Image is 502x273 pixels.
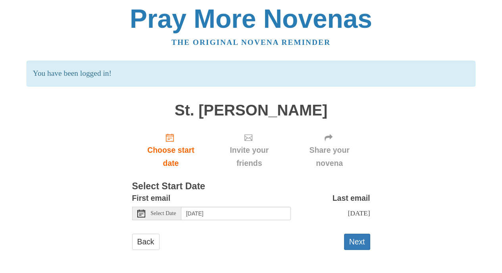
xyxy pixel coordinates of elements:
span: Choose start date [140,144,202,170]
label: First email [132,192,171,205]
a: Choose start date [132,127,210,174]
h3: Select Start Date [132,181,370,192]
span: Share your novena [297,144,362,170]
span: Invite your friends [217,144,281,170]
button: Next [344,234,370,250]
span: Select Date [151,211,176,216]
div: Click "Next" to confirm your start date first. [210,127,289,174]
h1: St. [PERSON_NAME] [132,102,370,119]
a: Pray More Novenas [130,4,372,33]
label: Last email [333,192,370,205]
div: Click "Next" to confirm your start date first. [289,127,370,174]
span: [DATE] [348,209,370,217]
p: You have been logged in! [27,61,475,87]
a: Back [132,234,160,250]
a: The original novena reminder [171,38,331,46]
